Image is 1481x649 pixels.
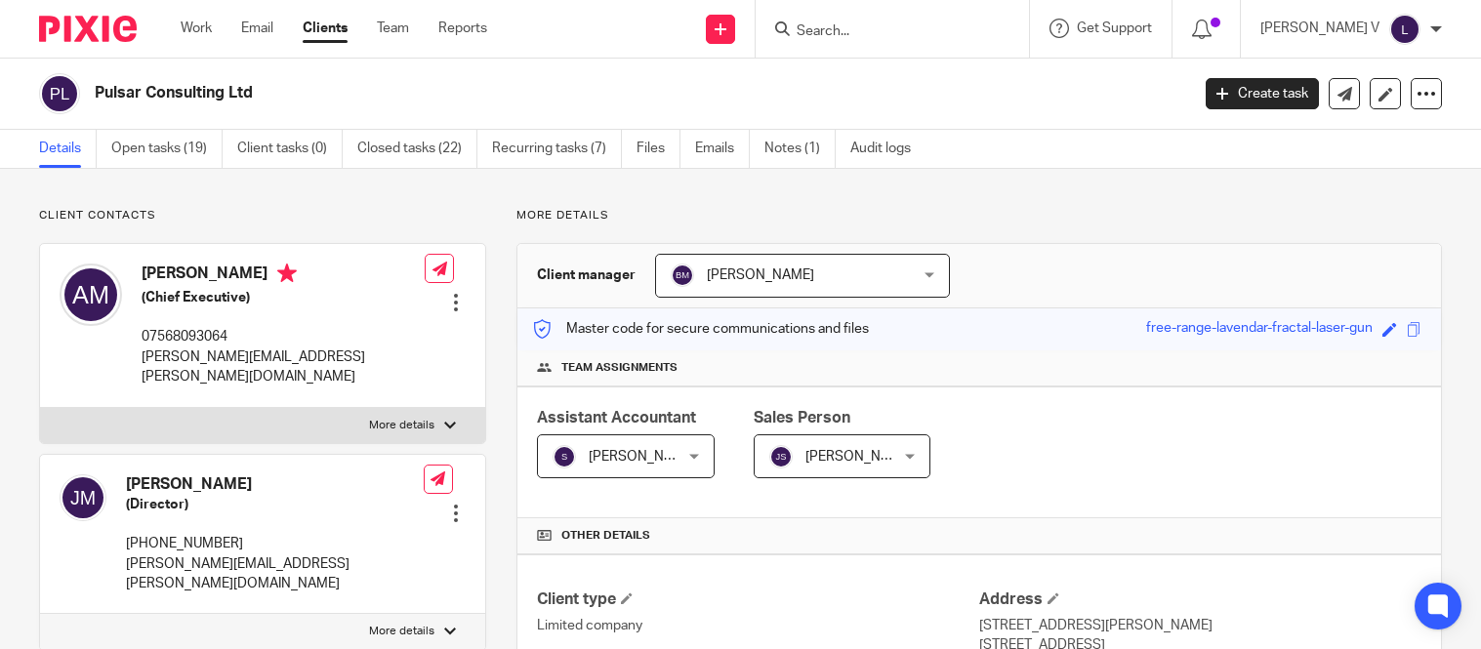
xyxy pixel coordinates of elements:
[492,130,622,168] a: Recurring tasks (7)
[850,130,926,168] a: Audit logs
[537,410,696,426] span: Assistant Accountant
[126,554,424,594] p: [PERSON_NAME][EMAIL_ADDRESS][PERSON_NAME][DOMAIN_NAME]
[369,418,434,433] p: More details
[142,347,425,387] p: [PERSON_NAME][EMAIL_ADDRESS][PERSON_NAME][DOMAIN_NAME]
[60,264,122,326] img: svg%3E
[237,130,343,168] a: Client tasks (0)
[769,445,793,468] img: svg%3E
[39,16,137,42] img: Pixie
[1146,318,1373,341] div: free-range-lavendar-fractal-laser-gun
[589,450,708,464] span: [PERSON_NAME] B
[111,130,223,168] a: Open tasks (19)
[39,73,80,114] img: svg%3E
[126,474,424,495] h4: [PERSON_NAME]
[805,450,913,464] span: [PERSON_NAME]
[1206,78,1319,109] a: Create task
[537,265,636,285] h3: Client manager
[142,327,425,346] p: 07568093064
[241,19,273,38] a: Email
[303,19,348,38] a: Clients
[277,264,297,283] i: Primary
[1389,14,1420,45] img: svg%3E
[637,130,680,168] a: Files
[357,130,477,168] a: Closed tasks (22)
[764,130,836,168] a: Notes (1)
[60,474,106,521] img: svg%3E
[795,23,970,41] input: Search
[537,616,979,635] p: Limited company
[537,589,979,610] h4: Client type
[695,130,750,168] a: Emails
[142,288,425,307] h5: (Chief Executive)
[1077,21,1152,35] span: Get Support
[532,319,869,339] p: Master code for secure communications and files
[369,624,434,639] p: More details
[561,360,678,376] span: Team assignments
[126,495,424,514] h5: (Director)
[142,264,425,288] h4: [PERSON_NAME]
[979,616,1421,635] p: [STREET_ADDRESS][PERSON_NAME]
[516,208,1442,223] p: More details
[707,268,814,282] span: [PERSON_NAME]
[438,19,487,38] a: Reports
[561,528,650,544] span: Other details
[39,130,97,168] a: Details
[95,83,960,103] h2: Pulsar Consulting Ltd
[754,410,850,426] span: Sales Person
[377,19,409,38] a: Team
[126,534,424,553] p: [PHONE_NUMBER]
[553,445,576,468] img: svg%3E
[1260,19,1379,38] p: [PERSON_NAME] V
[181,19,212,38] a: Work
[671,264,694,287] img: svg%3E
[979,589,1421,610] h4: Address
[39,208,486,223] p: Client contacts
